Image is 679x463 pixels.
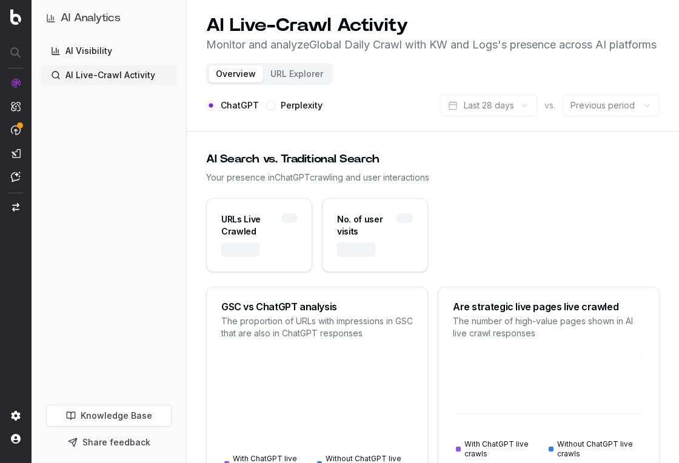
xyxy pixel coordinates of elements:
button: Overview [209,65,263,82]
label: ChatGPT [221,101,259,110]
div: Without ChatGPT live crawls [549,439,642,459]
img: Switch project [12,203,19,212]
img: Assist [11,172,21,182]
div: Are strategic live pages live crawled [453,302,644,311]
button: Share feedback [46,431,172,453]
a: Knowledge Base [46,405,172,427]
p: Monitor and analyze Global Daily Crawl with KW and Logs 's presence across AI platforms [206,36,657,53]
img: Activation [11,125,21,135]
button: URL Explorer [263,65,330,82]
div: The proportion of URLs with impressions in GSC that are also in ChatGPT responses [221,315,413,339]
img: Analytics [11,78,21,88]
img: Setting [11,411,21,421]
a: AI Live-Crawl Activity [41,65,176,85]
div: Your presence in ChatGPT crawling and user interactions [206,172,660,184]
label: Perplexity [281,101,323,110]
div: With ChatGPT live crawls [456,439,539,459]
img: My account [11,434,21,444]
h1: AI Analytics [61,10,121,27]
img: Studio [11,148,21,158]
div: GSC vs ChatGPT analysis [221,302,413,311]
img: Intelligence [11,101,21,112]
h1: AI Live-Crawl Activity [206,15,657,36]
div: No. of user visits [337,213,396,238]
span: vs. [544,99,555,112]
div: The number of high-value pages shown in AI live crawl responses [453,315,644,339]
a: AI Visibility [41,41,176,61]
div: AI Search vs. Traditional Search [206,151,660,168]
div: URLs Live Crawled [221,213,282,238]
button: AI Analytics [46,10,172,27]
img: Botify logo [10,9,21,25]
